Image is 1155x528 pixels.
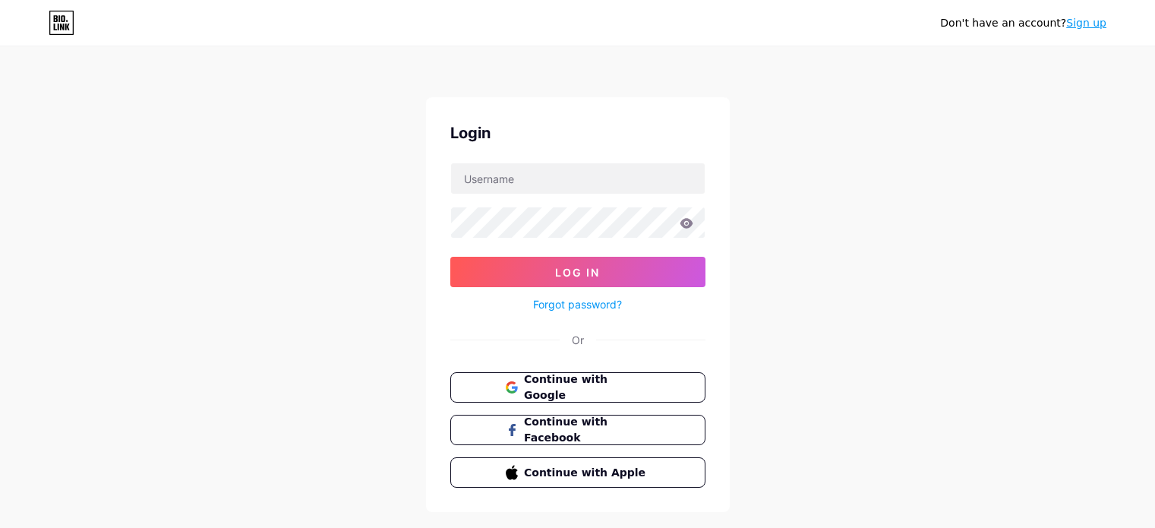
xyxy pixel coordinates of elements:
[450,122,705,144] div: Login
[524,414,649,446] span: Continue with Facebook
[533,296,622,312] a: Forgot password?
[524,371,649,403] span: Continue with Google
[940,15,1106,31] div: Don't have an account?
[555,266,600,279] span: Log In
[524,465,649,481] span: Continue with Apple
[451,163,705,194] input: Username
[450,372,705,403] button: Continue with Google
[450,457,705,488] button: Continue with Apple
[450,257,705,287] button: Log In
[1066,17,1106,29] a: Sign up
[450,415,705,445] button: Continue with Facebook
[572,332,584,348] div: Or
